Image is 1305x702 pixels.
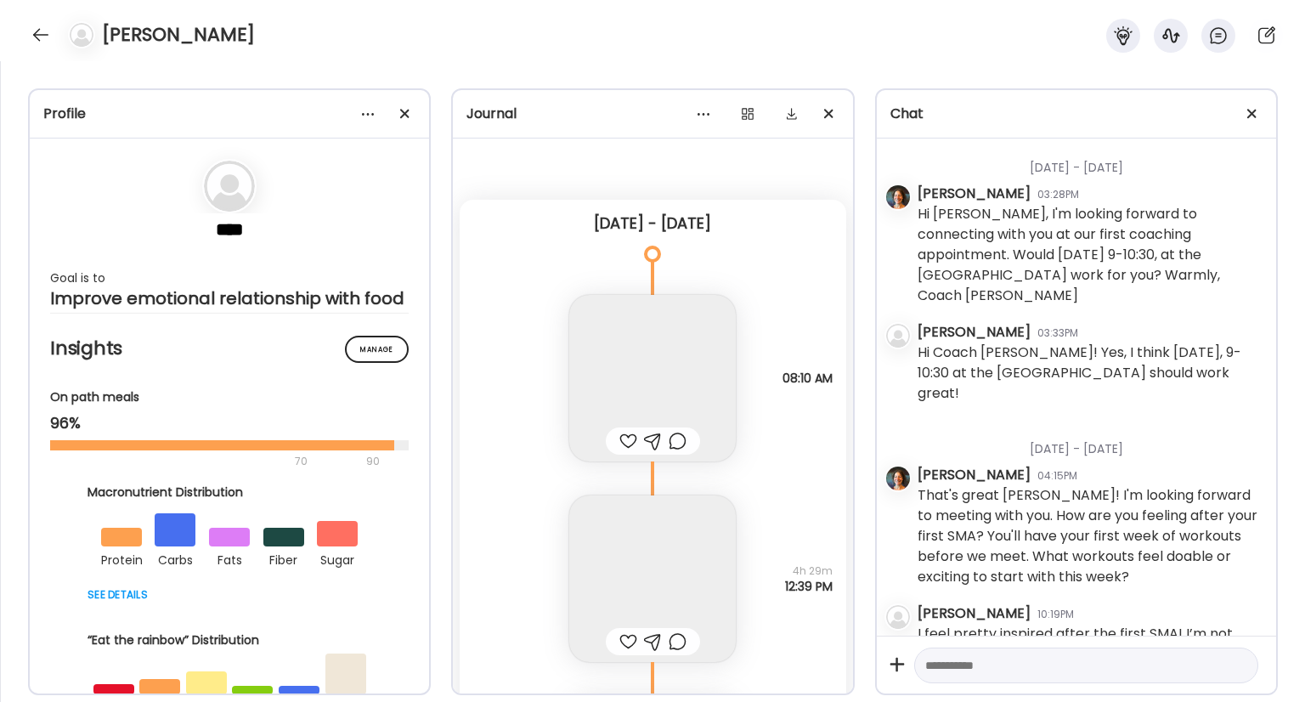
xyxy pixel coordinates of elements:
[918,139,1263,184] div: [DATE] - [DATE]
[918,204,1263,306] div: Hi [PERSON_NAME], I'm looking forward to connecting with you at our first coaching appointment. W...
[1037,468,1077,484] div: 04:15PM
[918,485,1263,587] div: That's great [PERSON_NAME]! I'm looking forward to meeting with you. How are you feeling after yo...
[785,579,833,594] span: 12:39 PM
[785,563,833,579] span: 4h 29m
[317,546,358,570] div: sugar
[204,161,255,212] img: bg-avatar-default.svg
[890,104,1263,124] div: Chat
[43,104,415,124] div: Profile
[102,21,255,48] h4: [PERSON_NAME]
[345,336,409,363] div: Manage
[1037,607,1074,622] div: 10:19PM
[70,23,93,47] img: bg-avatar-default.svg
[886,324,910,348] img: bg-avatar-default.svg
[263,546,304,570] div: fiber
[101,546,142,570] div: protein
[782,371,833,386] span: 08:10 AM
[50,388,409,406] div: On path meals
[473,213,832,234] div: [DATE] - [DATE]
[50,451,361,472] div: 70
[886,185,910,209] img: avatars%2FJ3GRwH8ktnRjWK9hkZEoQc3uDqP2
[886,605,910,629] img: bg-avatar-default.svg
[50,413,409,433] div: 96%
[918,465,1031,485] div: [PERSON_NAME]
[1037,187,1079,202] div: 03:28PM
[918,343,1263,404] div: Hi Coach [PERSON_NAME]! Yes, I think [DATE], 9-10:30 at the [GEOGRAPHIC_DATA] should work great!
[88,631,371,649] div: “Eat the rainbow” Distribution
[88,484,371,501] div: Macronutrient Distribution
[50,268,409,288] div: Goal is to
[918,420,1263,465] div: [DATE] - [DATE]
[155,546,195,570] div: carbs
[466,104,839,124] div: Journal
[886,467,910,490] img: avatars%2FJ3GRwH8ktnRjWK9hkZEoQc3uDqP2
[364,451,381,472] div: 90
[918,603,1031,624] div: [PERSON_NAME]
[918,184,1031,204] div: [PERSON_NAME]
[50,336,409,361] h2: Insights
[1037,326,1078,341] div: 03:33PM
[209,546,250,570] div: fats
[918,322,1031,343] div: [PERSON_NAME]
[50,288,409,309] div: Improve emotional relationship with food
